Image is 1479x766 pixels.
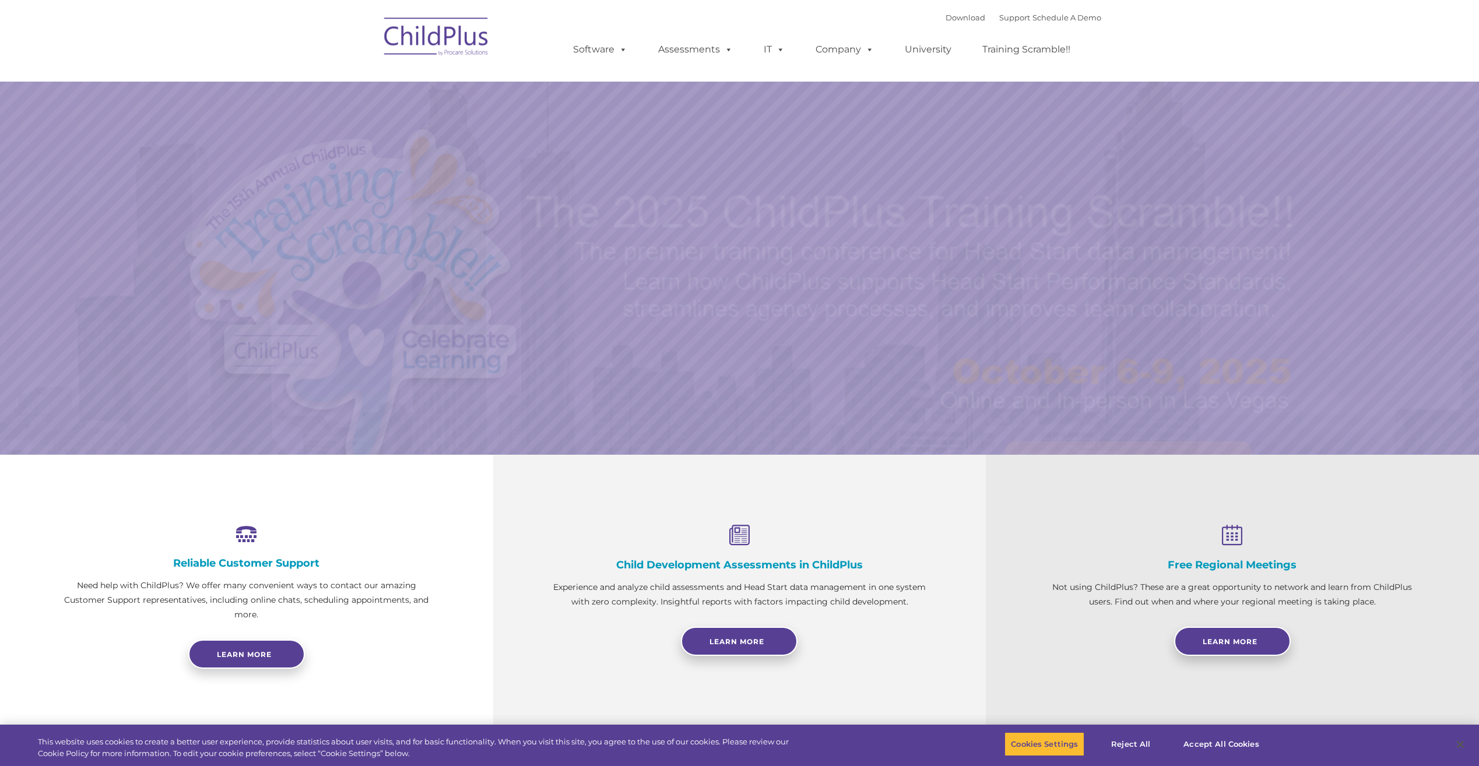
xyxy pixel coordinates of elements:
[551,580,928,609] p: Experience and analyze child assessments and Head Start data management in one system with zero c...
[551,558,928,571] h4: Child Development Assessments in ChildPlus
[1203,637,1257,646] span: Learn More
[1448,732,1473,757] button: Close
[681,627,798,656] a: Learn More
[38,736,813,759] div: This website uses cookies to create a better user experience, provide statistics about user visit...
[58,557,435,570] h4: Reliable Customer Support
[1094,732,1167,757] button: Reject All
[1177,732,1265,757] button: Accept All Cookies
[971,38,1082,61] a: Training Scramble!!
[647,38,744,61] a: Assessments
[999,13,1030,22] a: Support
[561,38,639,61] a: Software
[188,639,305,669] a: Learn more
[1032,13,1101,22] a: Schedule A Demo
[1044,558,1421,571] h4: Free Regional Meetings
[893,38,963,61] a: University
[946,13,985,22] a: Download
[1004,732,1084,757] button: Cookies Settings
[1005,441,1251,507] a: Learn More
[946,13,1101,22] font: |
[752,38,796,61] a: IT
[804,38,886,61] a: Company
[378,9,495,68] img: ChildPlus by Procare Solutions
[58,578,435,622] p: Need help with ChildPlus? We offer many convenient ways to contact our amazing Customer Support r...
[709,637,764,646] span: Learn More
[1044,580,1421,609] p: Not using ChildPlus? These are a great opportunity to network and learn from ChildPlus users. Fin...
[217,650,272,659] span: Learn more
[1174,627,1291,656] a: Learn More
